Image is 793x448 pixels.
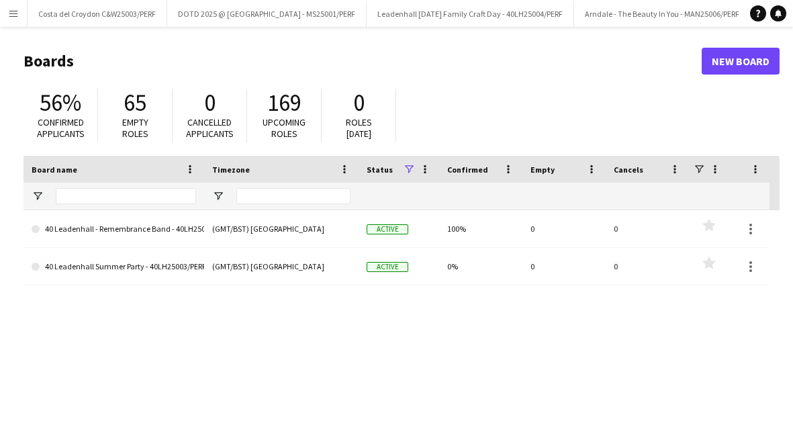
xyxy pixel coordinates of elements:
[28,1,167,27] button: Costa del Croydon C&W25003/PERF
[447,165,488,175] span: Confirmed
[614,165,643,175] span: Cancels
[522,210,606,247] div: 0
[32,248,196,285] a: 40 Leadenhall Summer Party - 40LH25003/PERF
[124,88,146,118] span: 65
[522,248,606,285] div: 0
[346,116,372,140] span: Roles [DATE]
[32,210,196,248] a: 40 Leadenhall - Remembrance Band - 40LH25002/PERF
[263,116,306,140] span: Upcoming roles
[186,116,234,140] span: Cancelled applicants
[40,88,81,118] span: 56%
[167,1,367,27] button: DOTD 2025 @ [GEOGRAPHIC_DATA] - MS25001/PERF
[606,210,689,247] div: 0
[530,165,555,175] span: Empty
[24,51,702,71] h1: Boards
[574,1,751,27] button: Arndale - The Beauty In You - MAN25006/PERF
[367,165,393,175] span: Status
[204,88,216,118] span: 0
[204,248,359,285] div: (GMT/BST) [GEOGRAPHIC_DATA]
[32,165,77,175] span: Board name
[367,1,574,27] button: Leadenhall [DATE] Family Craft Day - 40LH25004/PERF
[37,116,85,140] span: Confirmed applicants
[212,190,224,202] button: Open Filter Menu
[367,224,408,234] span: Active
[212,165,250,175] span: Timezone
[236,188,351,204] input: Timezone Filter Input
[267,88,301,118] span: 169
[122,116,148,140] span: Empty roles
[32,190,44,202] button: Open Filter Menu
[606,248,689,285] div: 0
[439,248,522,285] div: 0%
[439,210,522,247] div: 100%
[56,188,196,204] input: Board name Filter Input
[702,48,780,75] a: New Board
[204,210,359,247] div: (GMT/BST) [GEOGRAPHIC_DATA]
[353,88,365,118] span: 0
[367,262,408,272] span: Active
